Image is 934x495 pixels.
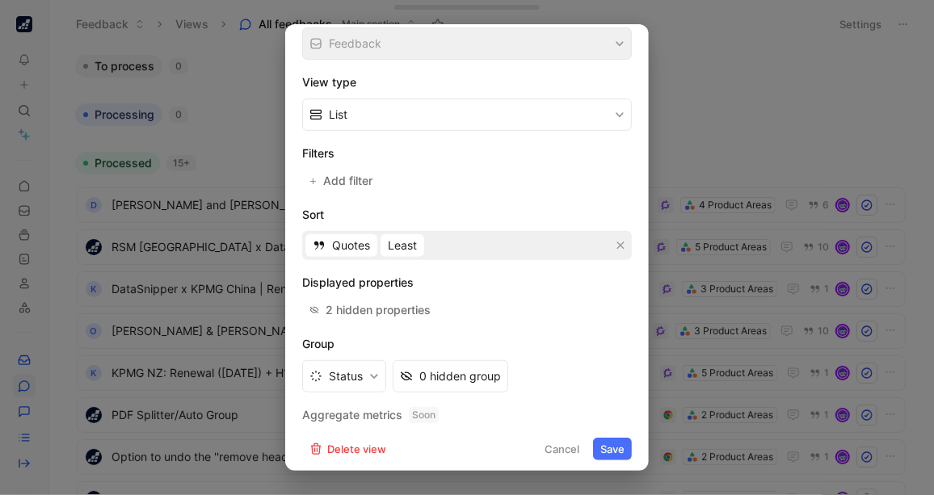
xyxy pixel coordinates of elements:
[323,171,374,191] span: Add filter
[593,438,632,460] button: Save
[419,367,501,386] div: 0 hidden group
[302,299,438,321] button: 2 hidden properties
[302,170,381,192] button: Add filter
[381,234,424,257] button: Least
[302,27,632,60] button: Feedback
[302,334,632,354] h2: Group
[302,360,386,392] button: Status
[305,234,377,257] button: Quotes
[302,99,632,131] button: List
[537,438,587,460] button: Cancel
[302,144,632,163] h2: Filters
[302,73,632,92] h2: View type
[302,405,632,425] h2: Aggregate metrics
[329,34,381,53] span: Feedback
[302,438,393,460] button: Delete view
[393,360,508,392] button: 0 hidden group
[409,407,439,423] span: Soon
[302,205,632,224] h2: Sort
[302,273,632,292] h2: Displayed properties
[332,236,370,255] span: Quotes
[388,236,417,255] span: Least
[326,300,431,320] div: 2 hidden properties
